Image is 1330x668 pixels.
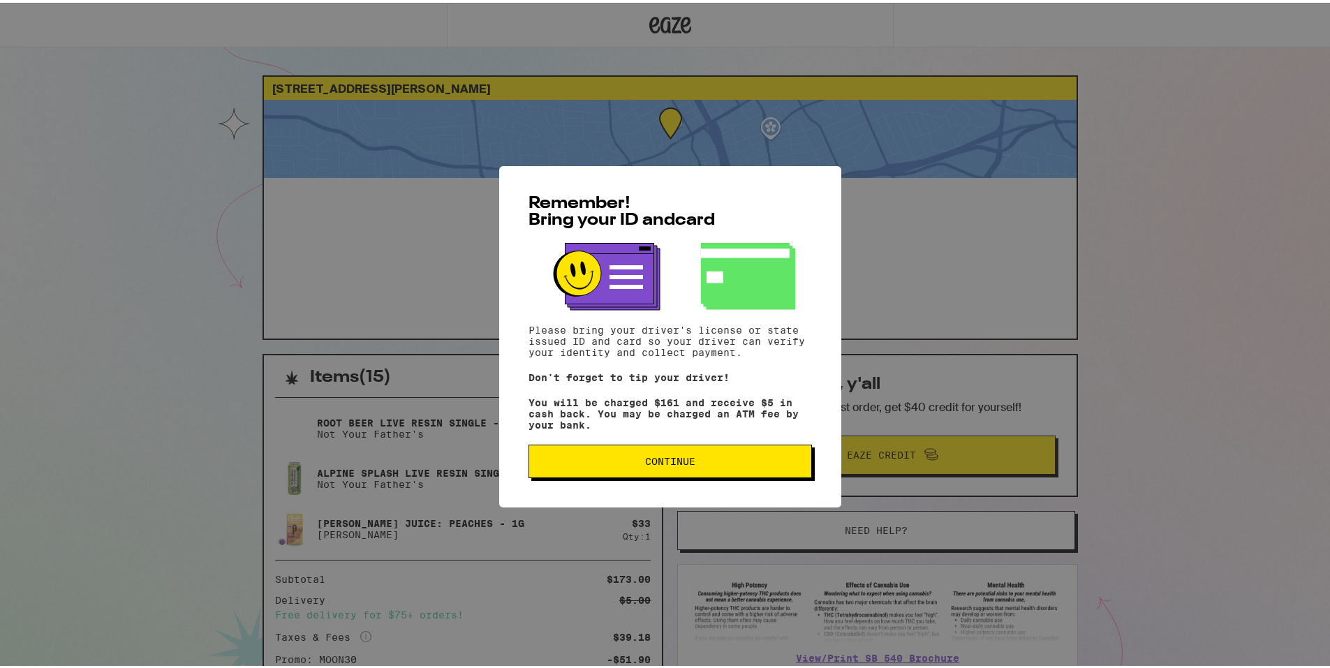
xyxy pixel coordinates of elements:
span: Hi. Need any help? [8,10,101,21]
p: Don't forget to tip your driver! [529,369,812,380]
span: Continue [645,454,695,463]
p: You will be charged $161 and receive $5 in cash back. You may be charged an ATM fee by your bank. [529,394,812,428]
button: Continue [529,442,812,475]
p: Please bring your driver's license or state issued ID and card so your driver can verify your ide... [529,322,812,355]
span: Remember! Bring your ID and card [529,193,715,226]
